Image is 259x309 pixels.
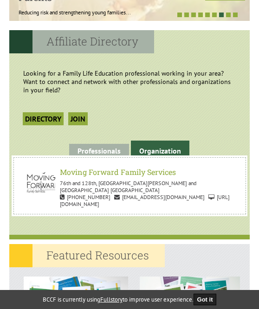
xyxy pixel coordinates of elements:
[69,144,129,158] a: Professionals
[9,244,165,267] h2: Featured Resources
[20,180,239,193] p: 76th and 128th, [GEOGRAPHIC_DATA][PERSON_NAME] and [GEOGRAPHIC_DATA] [GEOGRAPHIC_DATA]
[16,160,243,212] a: Moving Forward Family Services Gary Thandi Moving Forward Family Services 76th and 128th, [GEOGRA...
[9,30,154,53] h2: Affiliate Directory
[9,60,250,103] p: Looking for a Family Life Education professional working in your area? Want to connect and networ...
[60,193,110,200] span: [PHONE_NUMBER]
[19,9,151,16] p: Reducing risk and strengthening young families...
[114,193,205,200] span: [EMAIL_ADDRESS][DOMAIN_NAME]
[131,141,189,158] a: Organization
[194,294,217,305] button: Got it
[23,112,64,125] a: Directory
[20,164,70,199] img: Moving Forward Family Services Gary Thandi
[60,193,230,207] span: [URL][DOMAIN_NAME]
[100,296,123,303] a: Fullstory
[23,167,236,177] h6: Moving Forward Family Services
[68,112,88,125] a: join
